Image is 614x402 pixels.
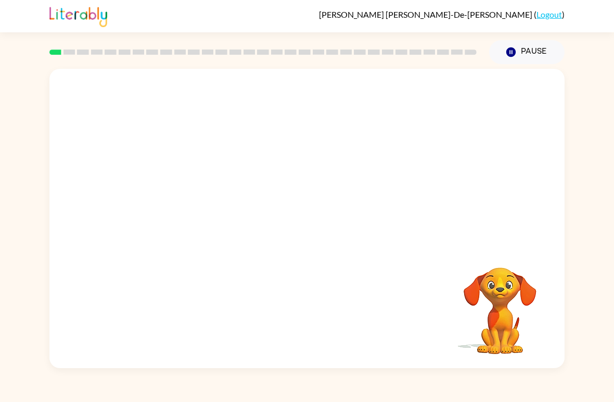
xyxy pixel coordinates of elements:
span: [PERSON_NAME] [PERSON_NAME]-De-[PERSON_NAME] [319,9,534,19]
button: Pause [489,40,565,64]
video: Your browser must support playing .mp4 files to use Literably. Please try using another browser. [448,251,552,356]
div: ( ) [319,9,565,19]
img: Literably [49,4,107,27]
a: Logout [536,9,562,19]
